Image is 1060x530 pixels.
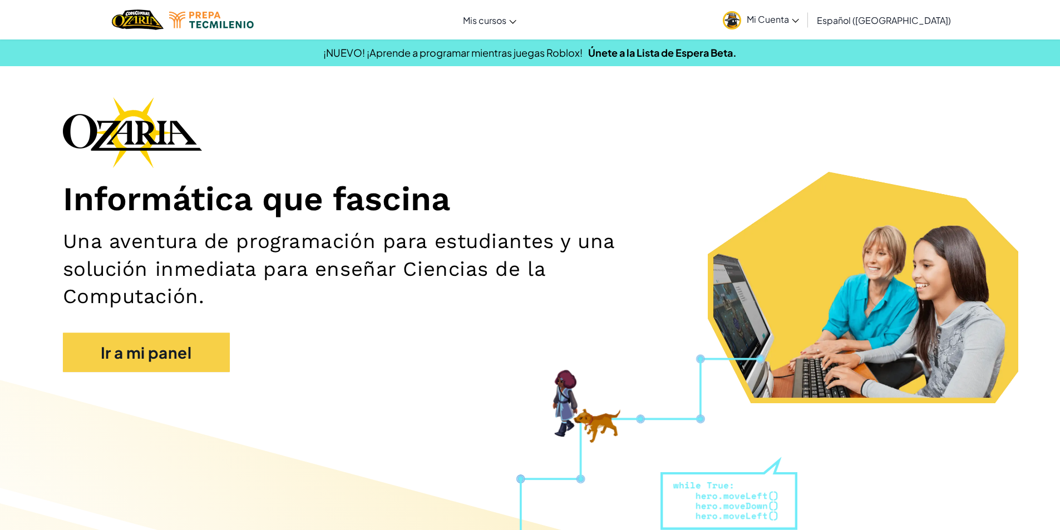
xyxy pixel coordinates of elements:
[811,5,957,35] a: Español ([GEOGRAPHIC_DATA])
[63,97,202,168] img: Ozaria branding logo
[112,8,164,31] a: Ozaria by CodeCombat logo
[717,2,805,37] a: Mi Cuenta
[112,8,164,31] img: Home
[457,5,522,35] a: Mis cursos
[747,13,799,25] span: Mi Cuenta
[63,179,998,220] h1: Informática que fascina
[63,333,230,373] a: Ir a mi panel
[323,46,583,59] span: ¡NUEVO! ¡Aprende a programar mientras juegas Roblox!
[723,11,741,29] img: avatar
[169,12,254,28] img: Tecmilenio logo
[463,14,506,26] span: Mis cursos
[63,227,689,310] h2: Una aventura de programación para estudiantes y una solución inmediata para enseñar Ciencias de l...
[817,14,951,26] span: Español ([GEOGRAPHIC_DATA])
[588,46,737,59] a: Únete a la Lista de Espera Beta.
